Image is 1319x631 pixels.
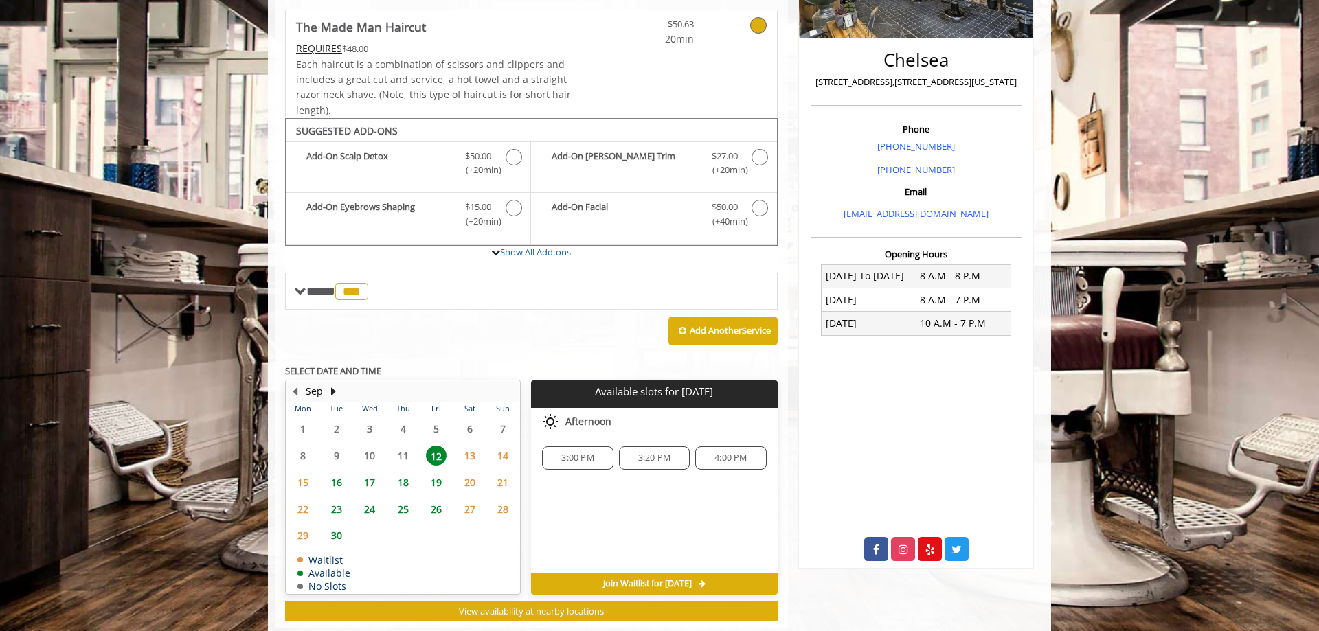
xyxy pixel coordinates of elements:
th: Wed [353,402,386,415]
span: 20 [460,472,480,492]
b: Add-On Eyebrows Shaping [306,200,451,229]
div: The Made Man Haircut Add-onS [285,118,778,246]
th: Sun [486,402,520,415]
span: Each haircut is a combination of scissors and clippers and includes a great cut and service, a ho... [296,58,571,117]
td: Select day20 [453,469,486,496]
span: 19 [426,472,447,492]
td: Select day22 [286,496,319,523]
div: $48.00 [296,41,572,56]
span: $50.00 [712,200,738,214]
span: (+20min ) [458,214,499,229]
span: Afternoon [565,416,611,427]
td: Select day30 [319,523,352,549]
button: Previous Month [289,384,300,399]
b: Add Another Service [690,324,771,336]
label: Add-On Facial [538,200,769,232]
td: Select day29 [286,523,319,549]
td: Select day15 [286,469,319,496]
td: [DATE] [822,288,916,312]
span: $50.00 [465,149,491,163]
p: [STREET_ADDRESS],[STREET_ADDRESS][US_STATE] [814,75,1018,89]
th: Fri [420,402,453,415]
label: Add-On Scalp Detox [293,149,523,181]
th: Sat [453,402,486,415]
button: Next Month [328,384,339,399]
span: 24 [359,499,380,519]
td: 8 A.M - 7 P.M [916,288,1011,312]
td: Select day26 [420,496,453,523]
span: 14 [493,446,513,466]
td: Select day12 [420,442,453,469]
span: 20min [613,32,694,47]
th: Thu [386,402,419,415]
a: [PHONE_NUMBER] [877,163,955,176]
span: 22 [293,499,313,519]
span: 26 [426,499,447,519]
span: Join Waitlist for [DATE] [603,578,692,589]
span: 16 [326,472,347,492]
span: 15 [293,472,313,492]
span: 28 [493,499,513,519]
td: Select day24 [353,496,386,523]
a: Show All Add-ons [500,246,571,258]
span: 27 [460,499,480,519]
div: 3:20 PM [619,446,690,470]
td: Select day19 [420,469,453,496]
span: This service needs some Advance to be paid before we block your appointment [296,42,342,55]
span: 3:20 PM [638,452,670,463]
button: View availability at nearby locations [285,601,778,621]
div: 4:00 PM [695,446,766,470]
span: View availability at nearby locations [459,605,604,617]
span: 30 [326,525,347,545]
span: (+20min ) [458,163,499,177]
span: 21 [493,472,513,492]
b: SELECT DATE AND TIME [285,365,381,377]
span: $15.00 [465,200,491,214]
a: $50.63 [613,10,694,47]
td: 10 A.M - 7 P.M [916,312,1011,335]
h3: Phone [814,124,1018,134]
td: Select day14 [486,442,520,469]
button: Sep [306,384,323,399]
span: 4:00 PM [714,452,747,463]
td: Select day21 [486,469,520,496]
span: (+40min ) [704,214,745,229]
td: No Slots [297,581,350,591]
span: $27.00 [712,149,738,163]
b: Add-On Scalp Detox [306,149,451,178]
b: Add-On [PERSON_NAME] Trim [552,149,697,178]
th: Mon [286,402,319,415]
td: Select day13 [453,442,486,469]
span: 12 [426,446,447,466]
img: afternoon slots [542,413,559,430]
td: Select day17 [353,469,386,496]
span: 29 [293,525,313,545]
span: (+20min ) [704,163,745,177]
h3: Email [814,187,1018,196]
td: Select day28 [486,496,520,523]
span: 25 [393,499,414,519]
span: 3:00 PM [561,452,594,463]
td: Select day27 [453,496,486,523]
p: Available slots for [DATE] [537,386,771,398]
h2: Chelsea [814,50,1018,70]
td: Waitlist [297,555,350,565]
button: Add AnotherService [668,317,778,345]
div: 3:00 PM [542,446,613,470]
b: SUGGESTED ADD-ONS [296,124,398,137]
label: Add-On Eyebrows Shaping [293,200,523,232]
a: [PHONE_NUMBER] [877,140,955,152]
a: [EMAIL_ADDRESS][DOMAIN_NAME] [844,207,989,220]
span: 23 [326,499,347,519]
td: Select day18 [386,469,419,496]
td: [DATE] [822,312,916,335]
b: The Made Man Haircut [296,17,426,36]
h3: Opening Hours [811,249,1022,259]
b: Add-On Facial [552,200,697,229]
td: Select day25 [386,496,419,523]
span: 13 [460,446,480,466]
td: Select day16 [319,469,352,496]
span: 17 [359,472,380,492]
label: Add-On Beard Trim [538,149,769,181]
